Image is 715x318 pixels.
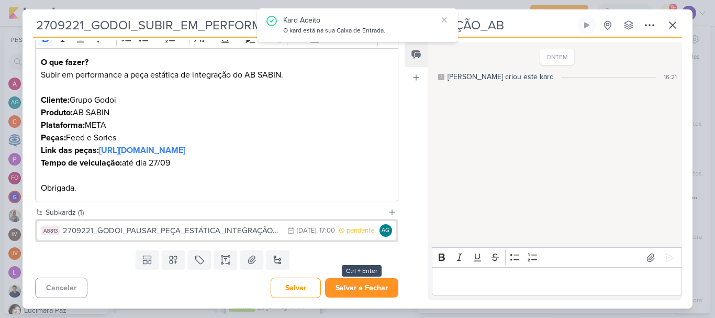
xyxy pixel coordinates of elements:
div: O kard está na sua Caixa de Entrada. [283,26,437,36]
p: Subir em performance a peça estática de integração do AB SABIN. Grupo Godoi AB SABIN META Feed e ... [41,56,393,194]
strong: O que fazer? [41,57,88,68]
div: , 17:00 [316,227,335,234]
input: Kard Sem Título [33,16,575,35]
a: [URL][DOMAIN_NAME] [99,145,185,156]
strong: Plataforma: [41,120,85,130]
div: Editor editing area: main [432,267,682,296]
button: Salvar [271,278,321,298]
strong: Cliente: [41,95,70,105]
strong: Link das peças: [41,145,99,156]
button: Cancelar [35,278,87,298]
strong: Peças: [41,133,66,143]
p: AG [382,228,389,234]
div: 2709221_GODOI_PAUSAR_PEÇA_ESTÁTICA_INTEGRAÇÃO_AB [63,225,282,237]
div: AG813 [41,226,60,235]
div: Ligar relógio [583,21,591,29]
div: Kard Aceito [283,15,437,26]
div: Subkardz (1) [46,207,384,218]
div: Aline Gimenez Graciano [379,224,392,237]
div: Editor toolbar [432,247,682,268]
div: 16:21 [664,72,677,82]
div: Ctrl + Enter [342,265,382,277]
button: Salvar e Fechar [325,278,398,298]
button: AG813 2709221_GODOI_PAUSAR_PEÇA_ESTÁTICA_INTEGRAÇÃO_AB [DATE] , 17:00 pendente AG [37,221,396,240]
div: [PERSON_NAME] criou este kard [448,71,554,82]
strong: Tempo de veiculação: [41,158,122,168]
div: [DATE] [297,227,316,234]
div: Editor editing area: main [35,48,398,203]
strong: Produto: [41,107,73,118]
